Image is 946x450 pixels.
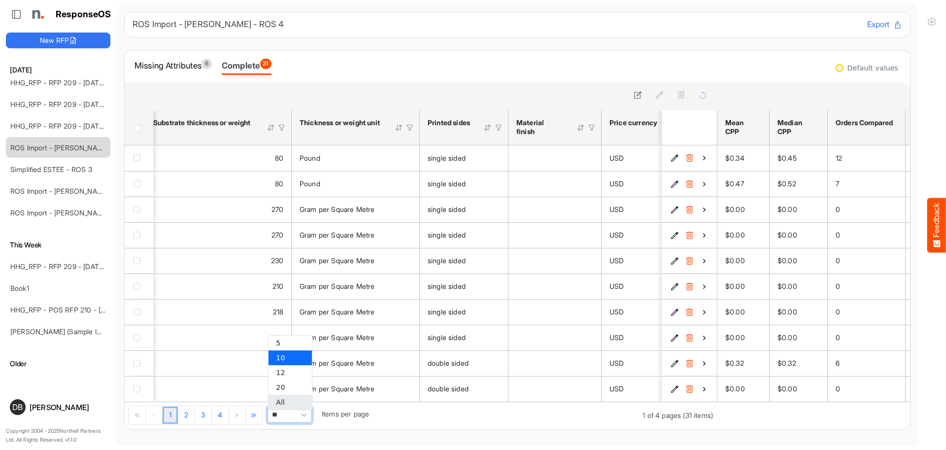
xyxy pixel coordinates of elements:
[277,123,286,132] div: Filter Icon
[145,171,292,197] td: 80 is template cell Column Header httpsnorthellcomontologiesmapping-rulesmaterialhasmaterialthick...
[420,376,508,402] td: double sided is template cell Column Header httpsnorthellcomontologiesmapping-rulesmanufacturingh...
[609,231,624,239] span: USD
[125,248,153,274] td: checkbox
[428,333,466,342] span: single sided
[300,179,320,188] span: Pound
[292,197,420,222] td: Gram per Square Metre is template cell Column Header httpsnorthellcomontologiesmapping-rulesmater...
[428,308,466,316] span: single sided
[836,118,894,127] div: Orders Compared
[836,205,840,213] span: 0
[770,299,828,325] td: $0.00 is template cell Column Header median-cpp
[662,145,719,171] td: eb095b1f-7722-4272-b225-3d6a2b0357da is template cell Column Header
[129,406,146,424] div: Go to first page
[867,18,902,31] button: Export
[508,325,602,350] td: is template cell Column Header httpsnorthellcomontologiesmapping-rulesmanufacturinghassubstratefi...
[777,256,797,265] span: $0.00
[662,274,719,299] td: de3c0fad-f6c0-4b93-b839-8c73ee7c1d6e is template cell Column Header
[508,171,602,197] td: is template cell Column Header httpsnorthellcomontologiesmapping-rulesmanufacturinghassubstratefi...
[300,118,382,127] div: Thickness or weight unit
[420,299,508,325] td: single sided is template cell Column Header httpsnorthellcomontologiesmapping-rulesmanufacturingh...
[269,365,312,380] li: 12
[725,154,744,162] span: $0.34
[275,179,283,188] span: 80
[770,145,828,171] td: $0.45 is template cell Column Header median-cpp
[699,384,709,394] button: View
[56,9,111,20] h1: ResponseOS
[670,384,679,394] button: Edit
[133,20,859,29] h6: ROS Import - [PERSON_NAME] - ROS 4
[670,230,679,240] button: Edit
[508,376,602,402] td: is template cell Column Header httpsnorthellcomontologiesmapping-rulesmanufacturinghassubstratefi...
[322,410,369,418] span: Items per page
[828,145,906,171] td: 12 is template cell Column Header orders-compared
[777,118,816,136] div: Median CPP
[145,248,292,274] td: 230 is template cell Column Header httpsnorthellcomontologiesmapping-rulesmaterialhasmaterialthic...
[777,308,797,316] span: $0.00
[10,306,120,314] a: HHG_RFP - POS RFP 210 - [DATE]
[428,179,466,188] span: single sided
[260,59,271,69] span: 31
[927,198,946,252] button: Feedback
[725,282,745,290] span: $0.00
[300,359,374,367] span: Gram per Square Metre
[828,350,906,376] td: 6 is template cell Column Header orders-compared
[777,154,797,162] span: $0.45
[10,262,146,271] a: HHG_RFP - RFP 209 - [DATE] - ROS TEST
[828,222,906,248] td: 0 is template cell Column Header orders-compared
[508,299,602,325] td: is template cell Column Header httpsnorthellcomontologiesmapping-rulesmanufacturinghassubstratefi...
[770,248,828,274] td: $0.00 is template cell Column Header median-cpp
[6,33,110,48] button: New RFP
[292,248,420,274] td: Gram per Square Metre is template cell Column Header httpsnorthellcomontologiesmapping-rulesmater...
[269,336,312,410] ul: popup
[836,384,840,393] span: 0
[770,197,828,222] td: $0.00 is template cell Column Header median-cpp
[699,179,709,189] button: View
[10,122,172,130] a: HHG_RFP - RFP 209 - [DATE] - ROS TEST 3 (LITE)
[300,333,374,342] span: Gram per Square Metre
[268,335,312,410] div: dropdownlist
[178,407,195,424] a: Page 2 of 4 Pages
[609,359,624,367] span: USD
[609,384,624,393] span: USD
[683,411,713,419] span: (31 items)
[145,197,292,222] td: 270 is template cell Column Header httpsnorthellcomontologiesmapping-rulesmaterialhasmaterialthic...
[405,123,414,132] div: Filter Icon
[684,256,694,266] button: Delete
[725,205,745,213] span: $0.00
[292,376,420,402] td: Gram per Square Metre is template cell Column Header httpsnorthellcomontologiesmapping-rulesmater...
[684,205,694,214] button: Delete
[670,358,679,368] button: Edit
[420,222,508,248] td: single sided is template cell Column Header httpsnorthellcomontologiesmapping-rulesmanufacturingh...
[717,171,770,197] td: $0.47 is template cell Column Header mean-cpp
[12,403,23,411] span: DB
[125,350,153,376] td: checkbox
[836,333,840,342] span: 0
[777,179,796,188] span: $0.52
[269,336,312,350] li: 5
[428,384,469,393] span: double sided
[292,171,420,197] td: Pound is template cell Column Header httpsnorthellcomontologiesmapping-rulesmaterialhasmaterialth...
[836,154,842,162] span: 12
[145,274,292,299] td: 210 is template cell Column Header httpsnorthellcomontologiesmapping-rulesmaterialhasmaterialthic...
[777,333,797,342] span: $0.00
[609,256,624,265] span: USD
[516,118,564,136] div: Material finish
[273,308,283,316] span: 218
[153,118,254,127] div: Substrate thickness or weight
[300,256,374,265] span: Gram per Square Metre
[725,308,745,316] span: $0.00
[725,231,745,239] span: $0.00
[428,154,466,162] span: single sided
[717,197,770,222] td: $0.00 is template cell Column Header mean-cpp
[428,256,466,265] span: single sided
[662,222,719,248] td: 17bfa606-1727-4eb0-8f58-8ec7ef1ea4a3 is template cell Column Header
[273,333,283,342] span: 218
[836,256,840,265] span: 0
[135,59,212,72] div: Missing Attributes
[145,376,292,402] td: 270 is template cell Column Header httpsnorthellcomontologiesmapping-rulesmaterialhasmaterialthic...
[10,284,29,292] a: Book1
[609,333,624,342] span: USD
[163,407,178,424] a: Page 1 of 4 Pages
[609,118,658,127] div: Price currency
[602,222,696,248] td: USD is template cell Column Header httpsnorthellcomontologiesmapping-rulesorderhascurrencycode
